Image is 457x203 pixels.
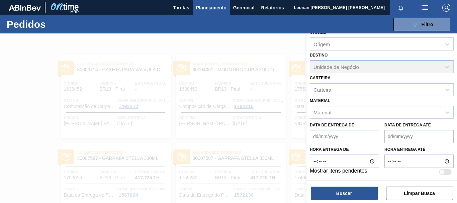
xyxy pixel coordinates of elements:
[233,4,255,12] span: Gerencial
[384,130,454,143] input: dd/mm/yyyy
[196,4,226,12] span: Planejamento
[393,18,450,31] button: Filtro
[313,41,330,47] div: Origem
[310,168,367,176] label: Mostrar itens pendentes
[384,123,431,127] label: Data de Entrega até
[421,4,429,12] img: userActions
[7,20,100,28] h1: Pedidos
[422,22,433,27] span: Filtro
[313,109,331,115] div: Material
[261,4,284,12] span: Relatórios
[313,87,331,92] div: Carteira
[310,145,379,155] label: Hora entrega de
[390,3,412,12] button: Notificações
[310,130,379,143] input: dd/mm/yyyy
[310,98,330,103] label: Material
[173,4,189,12] span: Tarefas
[310,76,331,80] label: Carteira
[310,53,328,58] label: Destino
[384,145,454,155] label: Hora entrega até
[442,4,450,12] img: Logout
[9,5,41,11] img: TNhmsLtSVTkK8tSr43FrP2fwEKptu5GPRR3wAAAABJRU5ErkJggg==
[310,123,354,127] label: Data de Entrega de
